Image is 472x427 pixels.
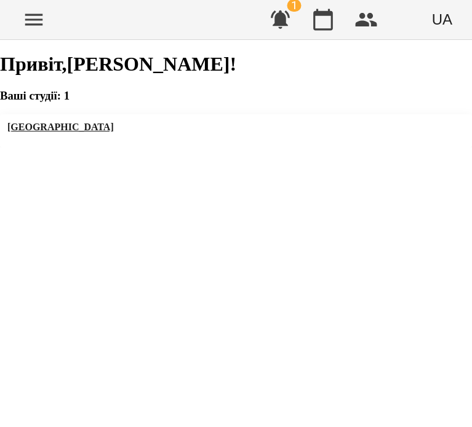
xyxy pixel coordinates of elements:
[64,89,70,102] span: 1
[7,122,114,133] a: [GEOGRAPHIC_DATA]
[432,11,452,28] span: UA
[398,11,415,28] img: avatar_s.png
[427,6,457,33] button: UA
[15,1,53,39] button: Menu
